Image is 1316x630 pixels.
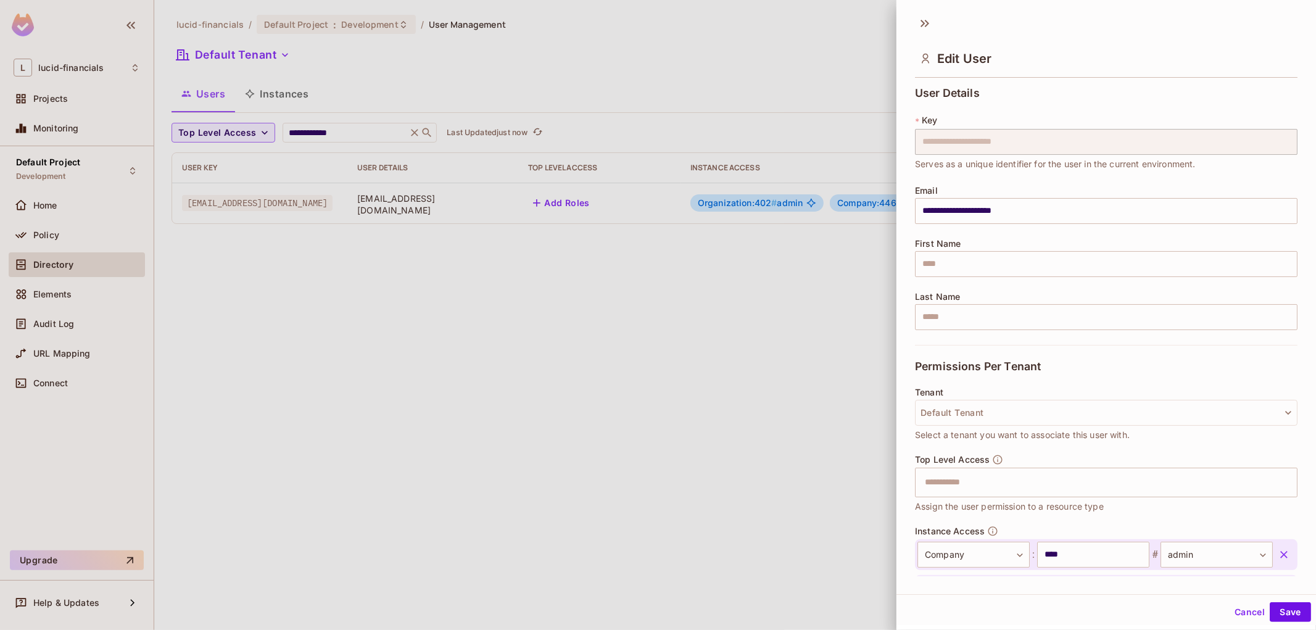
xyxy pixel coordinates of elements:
[915,157,1196,171] span: Serves as a unique identifier for the user in the current environment.
[1291,481,1293,483] button: Open
[1270,602,1311,622] button: Save
[915,360,1041,373] span: Permissions Per Tenant
[1161,542,1273,568] div: admin
[915,87,980,99] span: User Details
[1230,602,1270,622] button: Cancel
[1149,547,1161,562] span: #
[915,526,985,536] span: Instance Access
[915,292,960,302] span: Last Name
[915,239,961,249] span: First Name
[915,500,1104,513] span: Assign the user permission to a resource type
[917,542,1030,568] div: Company
[922,115,937,125] span: Key
[1030,547,1037,562] span: :
[915,400,1297,426] button: Default Tenant
[937,51,991,66] span: Edit User
[915,388,943,397] span: Tenant
[915,186,938,196] span: Email
[915,455,990,465] span: Top Level Access
[915,428,1130,442] span: Select a tenant you want to associate this user with.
